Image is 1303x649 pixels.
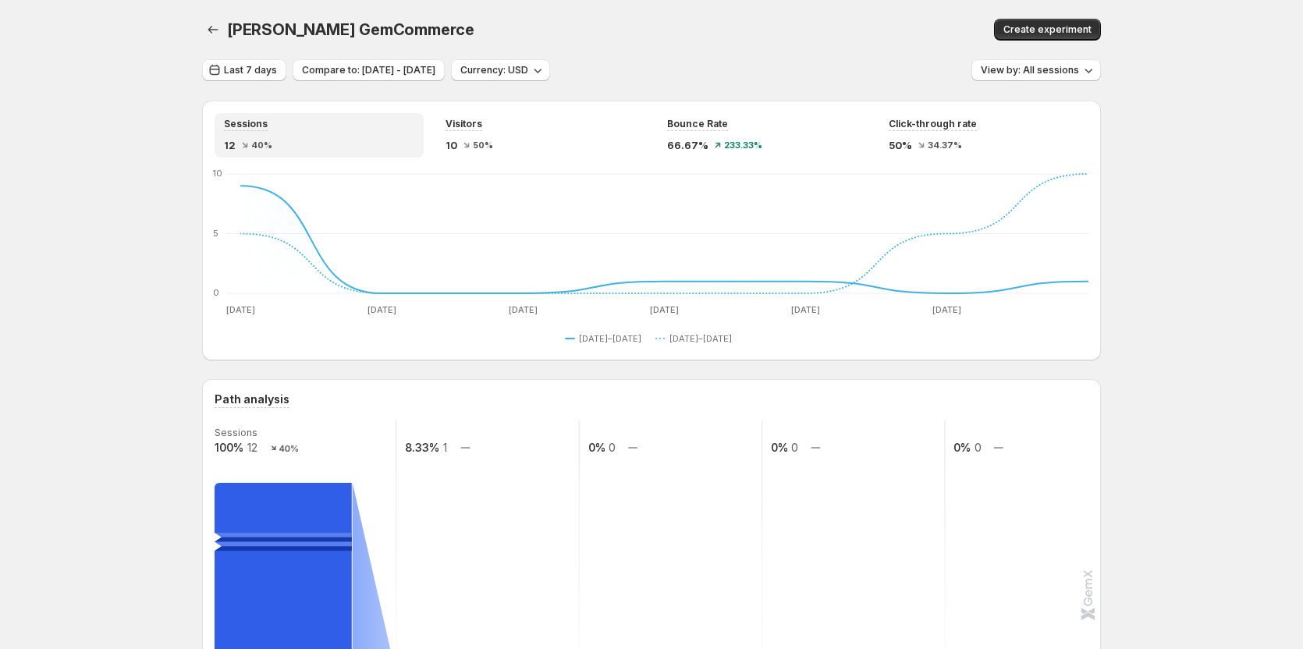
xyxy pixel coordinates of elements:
[650,304,679,315] text: [DATE]
[446,118,482,130] span: Visitors
[443,441,447,454] text: 1
[213,168,222,179] text: 10
[724,140,762,150] span: 233.33%
[215,441,243,454] text: 100%
[771,441,788,454] text: 0%
[213,287,219,298] text: 0
[889,118,977,130] span: Click-through rate
[215,392,289,407] h3: Path analysis
[655,329,738,348] button: [DATE]–[DATE]
[1003,23,1092,36] span: Create experiment
[446,137,457,153] span: 10
[279,443,299,454] text: 40%
[579,332,641,345] span: [DATE]–[DATE]
[202,59,286,81] button: Last 7 days
[889,137,912,153] span: 50%
[405,441,439,454] text: 8.33%
[224,64,277,76] span: Last 7 days
[791,304,820,315] text: [DATE]
[213,228,218,239] text: 5
[981,64,1079,76] span: View by: All sessions
[227,20,474,39] span: [PERSON_NAME] GemCommerce
[928,140,962,150] span: 34.37%
[791,441,798,454] text: 0
[293,59,445,81] button: Compare to: [DATE] - [DATE]
[953,441,971,454] text: 0%
[224,118,268,130] span: Sessions
[215,427,257,438] text: Sessions
[588,441,605,454] text: 0%
[451,59,550,81] button: Currency: USD
[971,59,1101,81] button: View by: All sessions
[667,137,708,153] span: 66.67%
[367,304,396,315] text: [DATE]
[932,304,961,315] text: [DATE]
[667,118,728,130] span: Bounce Rate
[226,304,255,315] text: [DATE]
[975,441,982,454] text: 0
[302,64,435,76] span: Compare to: [DATE] - [DATE]
[669,332,732,345] span: [DATE]–[DATE]
[247,441,257,454] text: 12
[460,64,528,76] span: Currency: USD
[994,19,1101,41] button: Create experiment
[224,137,236,153] span: 12
[251,140,272,150] span: 40%
[565,329,648,348] button: [DATE]–[DATE]
[509,304,538,315] text: [DATE]
[609,441,616,454] text: 0
[473,140,493,150] span: 50%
